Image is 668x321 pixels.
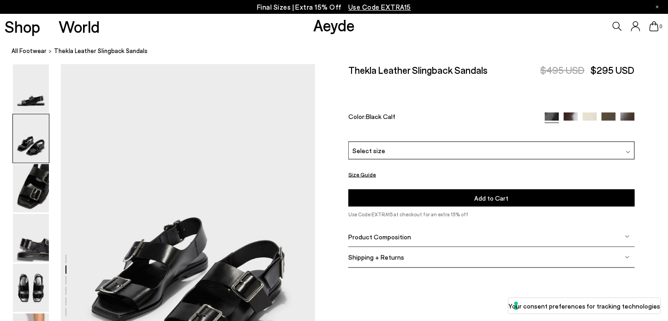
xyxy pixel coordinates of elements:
[348,113,535,123] div: Color:
[591,64,635,76] span: $295 USD
[12,39,668,64] nav: breadcrumb
[54,46,148,56] span: Thekla Leather Slingback Sandals
[12,46,47,56] a: All Footwear
[348,64,488,76] h2: Thekla Leather Slingback Sandals
[13,65,49,113] img: Thekla Leather Slingback Sandals - Image 1
[348,169,376,180] button: Size Guide
[348,3,411,11] span: Navigate to /collections/ss25-final-sizes
[625,255,630,260] img: svg%3E
[541,64,585,76] span: $495 USD
[348,254,404,262] span: Shipping + Returns
[5,18,40,35] a: Shop
[348,233,411,241] span: Product Composition
[366,113,395,120] span: Black Calf
[650,21,659,31] a: 0
[626,150,631,155] img: svg%3E
[13,264,49,312] img: Thekla Leather Slingback Sandals - Image 5
[348,190,634,207] button: Add to Cart
[508,298,661,314] button: Your consent preferences for tracking technologies
[625,234,630,239] img: svg%3E
[257,1,412,13] p: Final Sizes | Extra 15% Off
[475,194,509,202] span: Add to Cart
[13,214,49,262] img: Thekla Leather Slingback Sandals - Image 4
[348,210,634,219] p: Use Code EXTRA15 at checkout for an extra 15% off
[313,15,355,35] a: Aeyde
[59,18,100,35] a: World
[508,301,661,311] label: Your consent preferences for tracking technologies
[659,24,663,29] span: 0
[13,114,49,163] img: Thekla Leather Slingback Sandals - Image 2
[352,146,385,155] span: Select size
[13,164,49,213] img: Thekla Leather Slingback Sandals - Image 3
